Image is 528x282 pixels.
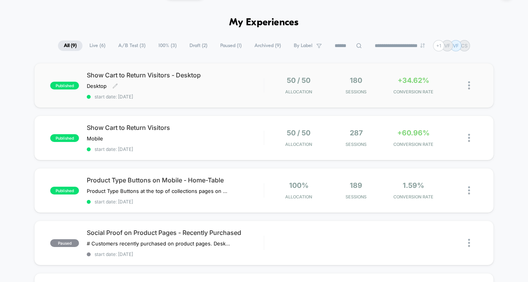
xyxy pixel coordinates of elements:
span: Product Type Buttons at the top of collections pages on Mobile.Collections/home-table [87,188,231,194]
p: CS [461,43,468,49]
span: CONVERSION RATE [387,194,440,200]
span: start date: [DATE] [87,146,264,152]
span: 180 [350,76,362,84]
span: Show Cart to Return Visitors [87,124,264,131]
span: 100% [289,181,309,189]
span: Social Proof on Product Pages - Recently Purchased [87,229,264,236]
img: close [468,134,470,142]
span: start date: [DATE] [87,199,264,205]
span: +60.96% [397,129,430,137]
img: end [420,43,425,48]
span: Product Type Buttons on Mobile - Home-Table [87,176,264,184]
span: Sessions [330,89,383,95]
span: Sessions [330,194,383,200]
span: 1.59% [403,181,424,189]
p: VF [444,43,450,49]
span: 50 / 50 [287,76,310,84]
span: All ( 9 ) [58,40,82,51]
img: close [468,239,470,247]
span: By Label [294,43,312,49]
span: CONVERSION RATE [387,142,440,147]
span: +34.62% [398,76,429,84]
span: Mobile [87,135,103,142]
span: published [50,187,79,194]
span: 189 [350,181,362,189]
span: start date: [DATE] [87,94,264,100]
span: # Customers recently purchased on product pages. Desktop and mobile [87,240,231,247]
span: paused [50,239,79,247]
span: CONVERSION RATE [387,89,440,95]
span: published [50,82,79,89]
span: A/B Test ( 3 ) [112,40,151,51]
span: 50 / 50 [287,129,310,137]
span: Archived ( 9 ) [249,40,287,51]
span: Desktop [87,83,107,89]
span: Show Cart to Return Visitors - Desktop [87,71,264,79]
span: published [50,134,79,142]
img: close [468,81,470,89]
span: Allocation [285,89,312,95]
h1: My Experiences [229,17,299,28]
span: 100% ( 3 ) [153,40,182,51]
span: 287 [350,129,363,137]
span: Paused ( 1 ) [214,40,247,51]
span: Allocation [285,142,312,147]
span: Allocation [285,194,312,200]
span: start date: [DATE] [87,251,264,257]
p: VF [453,43,459,49]
span: Sessions [330,142,383,147]
span: Live ( 6 ) [84,40,111,51]
span: Draft ( 2 ) [184,40,213,51]
div: + 1 [433,40,444,51]
img: close [468,186,470,194]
